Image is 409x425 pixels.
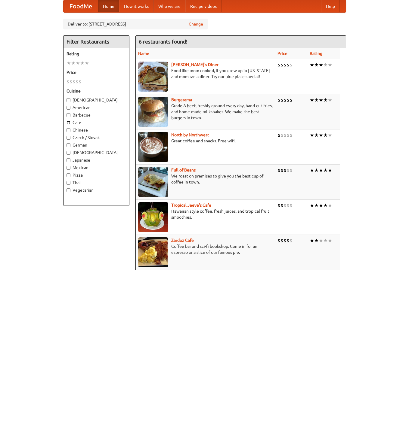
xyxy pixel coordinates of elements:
[280,167,284,174] li: $
[85,60,89,66] li: ★
[319,62,323,68] li: ★
[328,97,332,103] li: ★
[67,166,70,170] input: Mexican
[67,157,126,163] label: Japanese
[67,69,126,75] h5: Price
[67,105,126,111] label: American
[323,167,328,174] li: ★
[67,112,126,118] label: Barbecue
[323,202,328,209] li: ★
[277,51,287,56] a: Price
[171,168,196,172] a: Full of Beans
[76,60,80,66] li: ★
[64,0,98,12] a: FoodMe
[280,237,284,244] li: $
[63,19,208,29] div: Deliver to: [STREET_ADDRESS]
[67,60,71,66] li: ★
[310,167,314,174] li: ★
[70,78,73,85] li: $
[67,181,70,185] input: Thai
[138,237,168,267] img: zardoz.jpg
[323,62,328,68] li: ★
[139,39,187,44] ng-pluralize: 6 restaurants found!
[67,187,126,193] label: Vegetarian
[280,62,284,68] li: $
[171,203,211,208] a: Tropical Jeeve's Cafe
[310,132,314,138] li: ★
[310,51,322,56] a: Rating
[67,158,70,162] input: Japanese
[314,97,319,103] li: ★
[280,97,284,103] li: $
[284,237,287,244] li: $
[287,237,290,244] li: $
[67,97,126,103] label: [DEMOGRAPHIC_DATA]
[310,237,314,244] li: ★
[76,78,79,85] li: $
[277,167,280,174] li: $
[284,62,287,68] li: $
[319,132,323,138] li: ★
[277,132,280,138] li: $
[277,237,280,244] li: $
[67,142,126,148] label: German
[67,88,126,94] h5: Cuisine
[287,97,290,103] li: $
[71,60,76,66] li: ★
[67,165,126,171] label: Mexican
[67,51,126,57] h5: Rating
[185,0,222,12] a: Recipe videos
[319,237,323,244] li: ★
[67,120,126,126] label: Cafe
[287,132,290,138] li: $
[138,167,168,197] img: beans.jpg
[319,202,323,209] li: ★
[323,132,328,138] li: ★
[321,0,340,12] a: Help
[280,132,284,138] li: $
[290,202,293,209] li: $
[73,78,76,85] li: $
[119,0,153,12] a: How it works
[328,237,332,244] li: ★
[80,60,85,66] li: ★
[287,202,290,209] li: $
[67,150,126,156] label: [DEMOGRAPHIC_DATA]
[67,180,126,186] label: Thai
[277,202,280,209] li: $
[314,237,319,244] li: ★
[290,237,293,244] li: $
[67,78,70,85] li: $
[67,151,70,155] input: [DEMOGRAPHIC_DATA]
[314,62,319,68] li: ★
[290,167,293,174] li: $
[319,167,323,174] li: ★
[171,62,218,67] a: [PERSON_NAME]'s Diner
[67,172,126,178] label: Pizza
[67,135,126,141] label: Czech / Slovak
[189,21,203,27] a: Change
[153,0,185,12] a: Who we are
[171,97,192,102] a: Burgerama
[290,97,293,103] li: $
[79,78,82,85] li: $
[328,167,332,174] li: ★
[138,103,273,121] p: Grade A beef, freshly ground every day, hand-cut fries, and home-made milkshakes. We make the bes...
[67,173,70,177] input: Pizza
[310,202,314,209] li: ★
[314,132,319,138] li: ★
[67,98,70,102] input: [DEMOGRAPHIC_DATA]
[67,128,70,132] input: Chinese
[171,238,194,243] b: Zardoz Cafe
[323,237,328,244] li: ★
[277,97,280,103] li: $
[277,62,280,68] li: $
[171,132,209,137] a: North by Northwest
[138,138,273,144] p: Great coffee and snacks. Free wifi.
[138,208,273,220] p: Hawaiian style coffee, fresh juices, and tropical fruit smoothies.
